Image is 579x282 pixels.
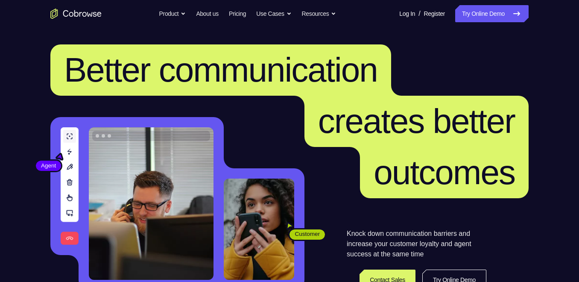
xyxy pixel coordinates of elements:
a: Go to the home page [50,9,102,19]
button: Use Cases [256,5,291,22]
button: Resources [302,5,336,22]
p: Knock down communication barriers and increase your customer loyalty and agent success at the sam... [347,229,486,259]
button: Product [159,5,186,22]
span: creates better [318,102,515,140]
span: Better communication [64,51,377,89]
img: A customer holding their phone [224,179,294,280]
a: Log In [399,5,415,22]
img: A customer support agent talking on the phone [89,127,213,280]
span: / [418,9,420,19]
a: Try Online Demo [455,5,529,22]
a: About us [196,5,218,22]
span: outcomes [374,153,515,191]
a: Register [424,5,445,22]
a: Pricing [229,5,246,22]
